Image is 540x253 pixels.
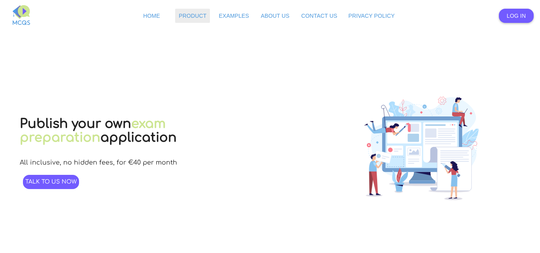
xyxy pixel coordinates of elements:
a: Privacy Policy [346,9,397,23]
a: Product [175,9,210,23]
img: MCQS-full.svg [13,5,30,25]
a: exam preparation [20,117,166,144]
span: Contact Us [301,13,337,19]
span: Privacy Policy [348,13,395,19]
span: Product [179,13,206,19]
a: About Us [258,9,293,23]
span: Home [143,13,160,19]
a: Examples [216,9,251,23]
a: Talk to us now [23,175,79,189]
a: Log In [499,9,534,23]
h1: Publish your own application [20,117,323,144]
span: About Us [261,13,289,19]
span: Examples [219,13,249,19]
a: Home [134,9,169,23]
span: Log In [507,13,526,19]
p: All inclusive, no hidden fees, for €40 per month [20,159,177,166]
span: Talk to us now [25,179,77,185]
a: Contact Us [299,9,340,23]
